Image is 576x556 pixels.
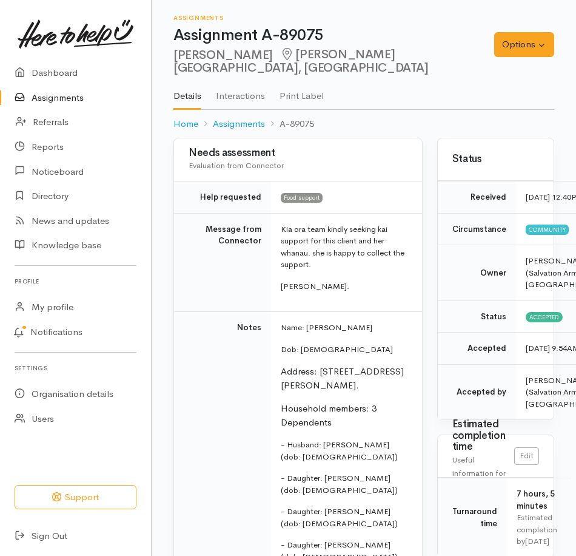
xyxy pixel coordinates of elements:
[438,300,516,333] td: Status
[281,223,407,271] p: Kia ora team kindly seeking kai support for this client and her whanau. she is happy to collect t...
[213,117,265,131] a: Assignments
[438,213,516,245] td: Circumstance
[438,245,516,301] td: Owner
[281,472,407,496] p: - Daughter: [PERSON_NAME] (dob: [DEMOGRAPHIC_DATA])
[173,27,494,44] h1: Assignment A-89075
[173,47,429,75] span: [PERSON_NAME][GEOGRAPHIC_DATA], [GEOGRAPHIC_DATA]
[514,447,539,465] a: Edit
[438,333,516,365] td: Accepted
[189,147,407,159] h3: Needs assessment
[15,360,136,376] h6: Settings
[452,154,539,165] h3: Status
[15,273,136,290] h6: Profile
[438,364,516,419] td: Accepted by
[494,32,554,57] button: Options
[216,75,265,109] a: Interactions
[517,512,557,548] div: Estimated completion by
[438,181,516,214] td: Received
[281,280,407,293] p: [PERSON_NAME].
[526,312,563,322] span: Accepted
[15,485,136,510] button: Support
[281,193,323,203] span: Food support
[281,506,407,529] p: - Daughter: [PERSON_NAME] (dob: [DEMOGRAPHIC_DATA])
[173,75,201,110] a: Details
[173,117,198,131] a: Home
[173,15,494,21] h6: Assignments
[281,439,407,463] p: - Husband: [PERSON_NAME] (dob: [DEMOGRAPHIC_DATA])
[189,160,284,171] span: Evaluation from Connector
[517,489,555,511] span: 7 hours, 5 minutes
[526,225,569,234] span: Community
[280,75,324,109] a: Print Label
[174,181,271,214] td: Help requested
[265,117,314,131] li: A-89075
[173,48,494,75] h2: [PERSON_NAME]
[174,213,271,312] td: Message from Connector
[452,419,514,453] h3: Estimated completion time
[173,110,554,138] nav: breadcrumb
[281,402,377,428] span: Household members: 3 Dependents
[281,365,404,391] span: Address: [STREET_ADDRESS][PERSON_NAME].
[525,536,549,546] time: [DATE]
[281,344,407,356] p: Dob: [DEMOGRAPHIC_DATA]
[281,322,407,334] p: Name: [PERSON_NAME]
[452,455,506,492] span: Useful information for Connectors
